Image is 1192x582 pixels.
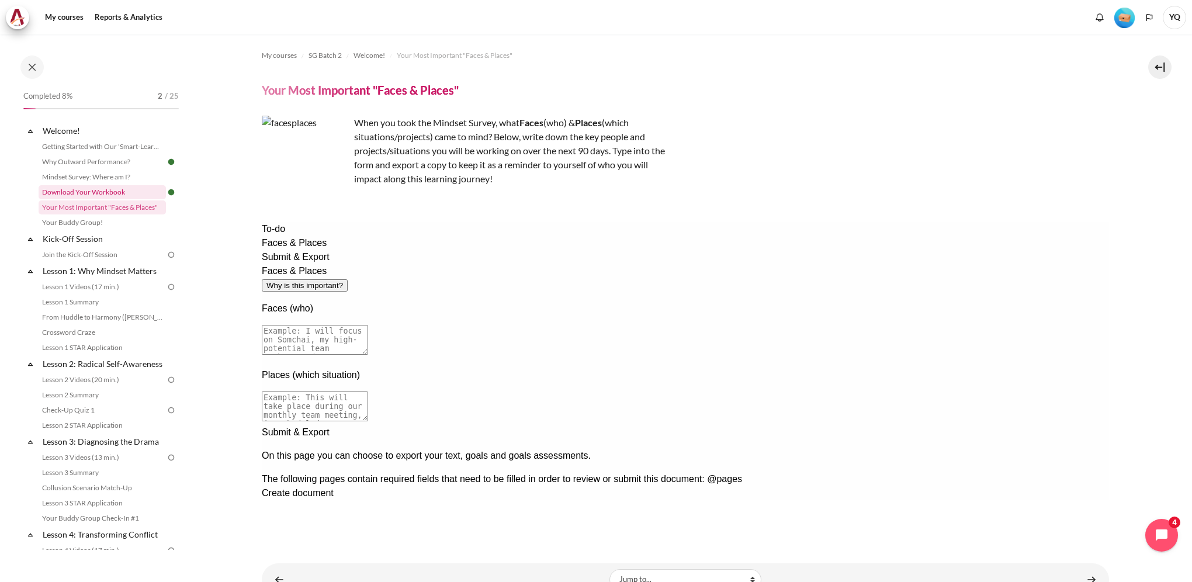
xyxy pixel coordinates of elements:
a: Lesson 4 Videos (17 min.) [39,543,166,557]
button: Languages [1141,9,1158,26]
a: Welcome! [41,123,166,138]
img: Level #1 [1114,8,1135,28]
a: Lesson 1: Why Mindset Matters [41,263,166,279]
img: Done [166,157,176,167]
a: Lesson 3 Videos (13 min.) [39,451,166,465]
span: 2 [158,91,162,102]
img: To do [166,452,176,463]
a: Your Most Important "Faces & Places" [39,200,166,214]
span: / 25 [165,91,179,102]
span: My courses [262,50,297,61]
a: Your Most Important "Faces & Places" [397,49,512,63]
span: Collapse [25,358,36,370]
div: 8% [23,108,36,109]
a: Your Buddy Group! [39,216,166,230]
a: Lesson 4: Transforming Conflict [41,526,166,542]
iframe: Your Most Important "Faces & Places" [262,222,1109,528]
a: Lesson 2 Videos (20 min.) [39,373,166,387]
img: Done [166,187,176,198]
div: Level #1 [1114,6,1135,28]
span: YQ [1163,6,1186,29]
a: Crossword Craze [39,325,166,340]
a: Collusion Scenario Match-Up [39,481,166,495]
a: Level #1 [1110,6,1139,28]
span: Collapse [25,436,36,448]
img: To do [166,282,176,292]
a: Your Buddy Group Check-In #1 [39,511,166,525]
a: Mindset Survey: Where am I? [39,170,166,184]
a: SG Batch 2 [309,49,342,63]
a: Join the Kick-Off Session [39,248,166,262]
a: Lesson 3 Summary [39,466,166,480]
a: Lesson 1 STAR Application [39,341,166,355]
span: Collapse [25,529,36,541]
a: Kick-Off Session [41,231,166,247]
a: Why Outward Performance? [39,155,166,169]
a: Reports & Analytics [91,6,167,29]
a: My courses [262,49,297,63]
span: Welcome! [354,50,385,61]
img: To do [166,375,176,385]
p: When you took the Mindset Survey, what (who) & (which situations/projects) came to mind? Below, w... [262,116,671,186]
a: Download Your Workbook [39,185,166,199]
a: Check-Up Quiz 1 [39,403,166,417]
h4: Your Most Important "Faces & Places" [262,82,459,98]
a: Architeck Architeck [6,6,35,29]
a: Lesson 2 Summary [39,388,166,402]
a: User menu [1163,6,1186,29]
img: To do [166,250,176,260]
a: Lesson 3: Diagnosing the Drama [41,434,166,449]
div: Show notification window with no new notifications [1091,9,1108,26]
span: Completed 8% [23,91,72,102]
a: Lesson 3 STAR Application [39,496,166,510]
a: From Huddle to Harmony ([PERSON_NAME]'s Story) [39,310,166,324]
img: Architeck [9,9,26,26]
img: facesplaces [262,116,349,203]
a: Welcome! [354,49,385,63]
a: Lesson 1 Videos (17 min.) [39,280,166,294]
span: SG Batch 2 [309,50,342,61]
span: Your Most Important "Faces & Places" [397,50,512,61]
a: My courses [41,6,88,29]
strong: aces [525,117,543,128]
span: Collapse [25,233,36,245]
img: To do [166,545,176,556]
span: Collapse [25,265,36,277]
a: Lesson 2: Radical Self-Awareness [41,356,166,372]
a: Getting Started with Our 'Smart-Learning' Platform [39,140,166,154]
span: Collapse [25,125,36,137]
strong: Places [575,117,602,128]
a: Lesson 1 Summary [39,295,166,309]
img: To do [166,405,176,415]
nav: Navigation bar [262,46,1109,65]
strong: F [519,117,525,128]
a: Lesson 2 STAR Application [39,418,166,432]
